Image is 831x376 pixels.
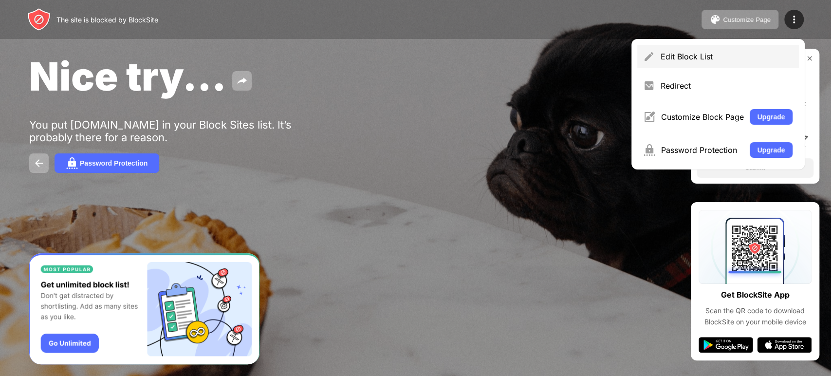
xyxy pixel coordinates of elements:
[29,118,330,144] div: You put [DOMAIN_NAME] in your Block Sites list. It’s probably there for a reason.
[236,75,248,87] img: share.svg
[27,8,51,31] img: header-logo.svg
[56,16,158,24] div: The site is blocked by BlockSite
[750,109,793,125] button: Upgrade
[699,305,812,327] div: Scan the QR code to download BlockSite on your mobile device
[750,142,793,158] button: Upgrade
[29,53,226,100] span: Nice try...
[661,112,744,122] div: Customize Block Page
[661,52,793,61] div: Edit Block List
[699,337,753,353] img: google-play.svg
[661,81,793,91] div: Redirect
[29,253,259,365] iframe: Banner
[702,10,778,29] button: Customize Page
[709,14,721,25] img: pallet.svg
[661,145,744,155] div: Password Protection
[643,80,655,92] img: menu-redirect.svg
[788,14,800,25] img: menu-icon.svg
[643,51,655,62] img: menu-pencil.svg
[721,288,790,302] div: Get BlockSite App
[33,157,45,169] img: back.svg
[55,153,159,173] button: Password Protection
[80,159,148,167] div: Password Protection
[643,144,655,156] img: menu-password.svg
[757,337,812,353] img: app-store.svg
[699,210,812,284] img: qrcode.svg
[66,157,78,169] img: password.svg
[723,16,771,23] div: Customize Page
[643,111,655,123] img: menu-customize.svg
[806,55,813,62] img: rate-us-close.svg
